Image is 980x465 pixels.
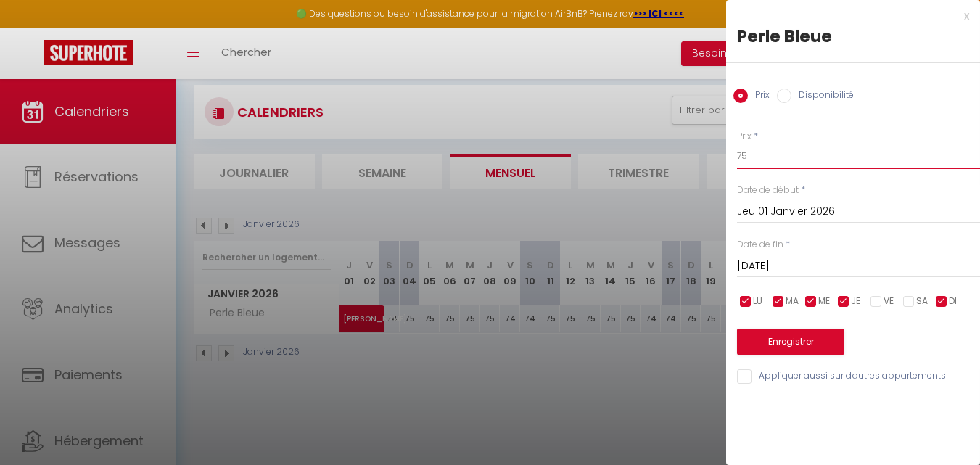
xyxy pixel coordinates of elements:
[791,89,854,104] label: Disponibilité
[753,295,762,308] span: LU
[737,184,799,197] label: Date de début
[737,25,969,48] div: Perle Bleue
[851,295,860,308] span: JE
[786,295,799,308] span: MA
[818,295,830,308] span: ME
[737,329,844,355] button: Enregistrer
[949,295,957,308] span: DI
[737,238,783,252] label: Date de fin
[748,89,770,104] label: Prix
[884,295,894,308] span: VE
[726,7,969,25] div: x
[737,130,752,144] label: Prix
[916,295,928,308] span: SA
